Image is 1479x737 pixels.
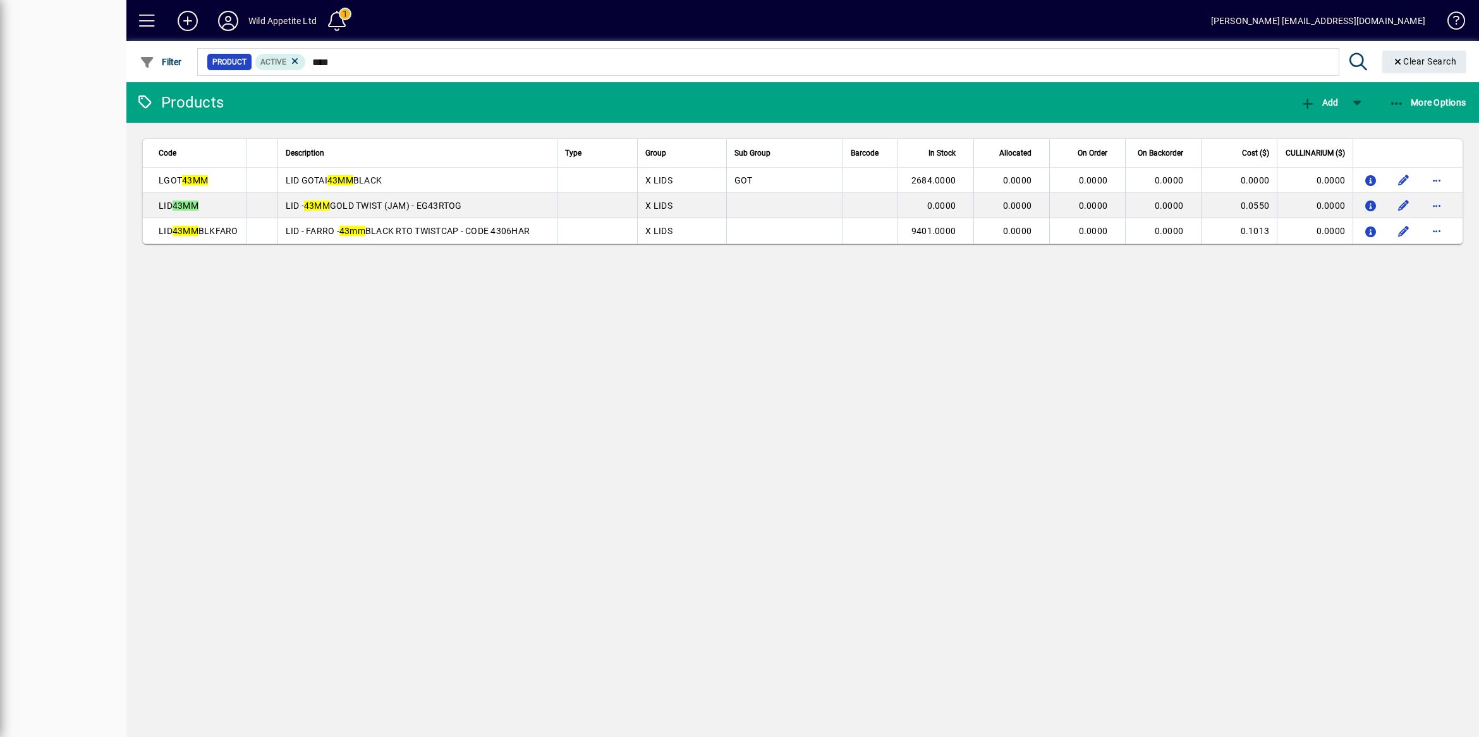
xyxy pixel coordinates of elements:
span: Code [159,146,176,160]
span: 0.0000 [1155,226,1184,236]
span: X LIDS [645,226,673,236]
button: More options [1427,195,1447,216]
span: 0.0000 [1079,201,1108,211]
span: 0.0000 [1155,175,1184,185]
div: Barcode [851,146,890,160]
span: 0.0000 [1003,226,1032,236]
div: Allocated [982,146,1043,160]
em: 43MM [182,175,208,185]
span: Active [260,58,286,66]
span: Type [565,146,581,160]
span: 0.0000 [1003,175,1032,185]
span: LID GOTAI BLACK [286,175,382,185]
div: [PERSON_NAME] [EMAIL_ADDRESS][DOMAIN_NAME] [1211,11,1425,31]
span: 2684.0000 [911,175,956,185]
span: On Order [1078,146,1107,160]
div: Wild Appetite Ltd [248,11,317,31]
span: In Stock [928,146,956,160]
button: Filter [137,51,185,73]
td: 0.0000 [1277,218,1353,244]
span: 0.0000 [1155,201,1184,211]
span: LID - FARRO - BLACK RTO TWISTCAP - CODE 4306HAR [286,226,530,236]
span: X LIDS [645,175,673,185]
button: Edit [1394,170,1414,190]
a: Knowledge Base [1438,3,1463,44]
em: 43MM [173,201,198,211]
span: 0.0000 [927,201,956,211]
span: Group [645,146,666,160]
span: Description [286,146,324,160]
span: CULLINARIUM ($) [1286,146,1345,160]
span: On Backorder [1138,146,1183,160]
div: On Order [1057,146,1119,160]
span: Filter [140,57,182,67]
div: Code [159,146,238,160]
mat-chip: Activation Status: Active [255,54,306,70]
span: GOT [734,175,753,185]
div: In Stock [906,146,967,160]
span: Add [1300,97,1338,108]
button: Profile [208,9,248,32]
em: 43MM [173,226,198,236]
span: Product [212,56,246,68]
div: Products [136,92,224,113]
td: 0.0000 [1201,168,1277,193]
span: More Options [1389,97,1466,108]
span: X LIDS [645,201,673,211]
td: 0.0000 [1277,193,1353,218]
span: Barcode [851,146,879,160]
div: Sub Group [734,146,835,160]
button: Add [167,9,208,32]
div: On Backorder [1133,146,1195,160]
button: Edit [1394,195,1414,216]
div: Type [565,146,630,160]
button: More Options [1386,91,1470,114]
span: Sub Group [734,146,770,160]
span: 0.0000 [1079,226,1108,236]
div: Group [645,146,718,160]
span: 0.0000 [1079,175,1108,185]
span: LGOT [159,175,208,185]
button: Clear [1382,51,1467,73]
button: More options [1427,170,1447,190]
span: Cost ($) [1242,146,1269,160]
td: 0.0000 [1277,168,1353,193]
em: 43MM [327,175,353,185]
span: Allocated [999,146,1032,160]
span: 0.0000 [1003,201,1032,211]
button: Edit [1394,221,1414,241]
span: LID BLKFARO [159,226,238,236]
button: Add [1297,91,1341,114]
span: LID [159,201,198,211]
td: 0.1013 [1201,218,1277,244]
button: More options [1427,221,1447,241]
span: Clear Search [1392,56,1457,66]
em: 43MM [304,201,330,211]
div: Description [286,146,550,160]
em: 43mm [339,226,365,236]
td: 0.0550 [1201,193,1277,218]
span: LID - GOLD TWIST (JAM) - EG43RTOG [286,201,462,211]
span: 9401.0000 [911,226,956,236]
